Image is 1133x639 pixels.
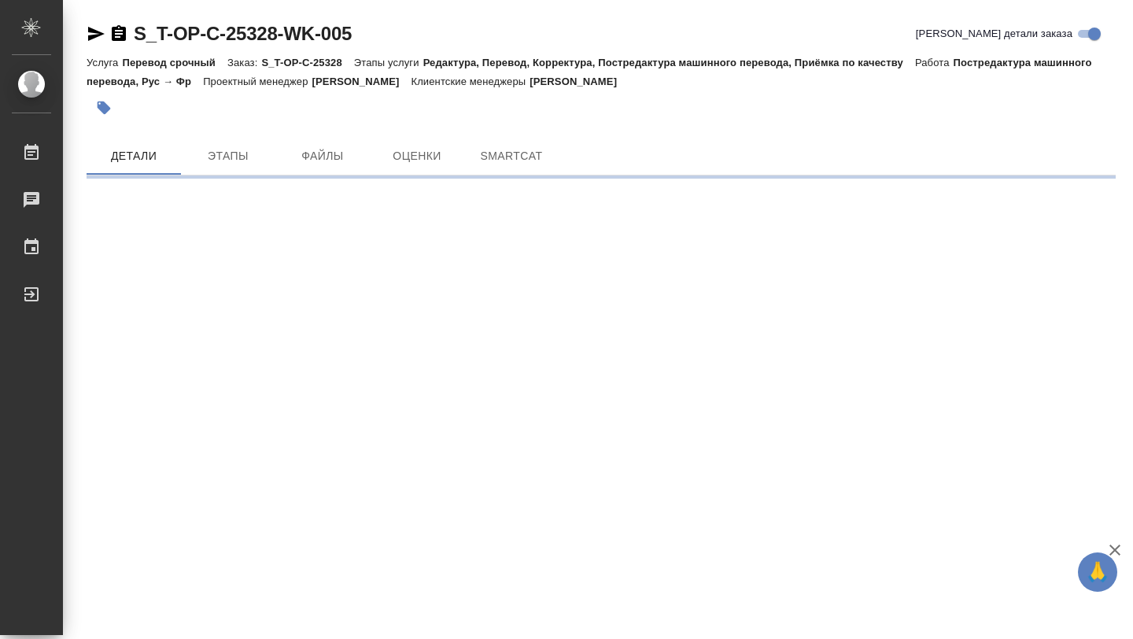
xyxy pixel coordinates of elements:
[916,26,1072,42] span: [PERSON_NAME] детали заказа
[261,57,353,68] p: S_T-OP-C-25328
[122,57,227,68] p: Перевод срочный
[109,24,128,43] button: Скопировать ссылку
[379,146,455,166] span: Оценки
[203,76,312,87] p: Проектный менеджер
[1084,556,1111,589] span: 🙏
[354,57,423,68] p: Этапы услуги
[1078,552,1117,592] button: 🙏
[530,76,629,87] p: [PERSON_NAME]
[87,57,122,68] p: Услуга
[87,24,105,43] button: Скопировать ссылку для ЯМессенджера
[474,146,549,166] span: SmartCat
[312,76,411,87] p: [PERSON_NAME]
[87,90,121,125] button: Добавить тэг
[227,57,261,68] p: Заказ:
[190,146,266,166] span: Этапы
[411,76,530,87] p: Клиентские менеджеры
[96,146,172,166] span: Детали
[285,146,360,166] span: Файлы
[423,57,915,68] p: Редактура, Перевод, Корректура, Постредактура машинного перевода, Приёмка по качеству
[915,57,954,68] p: Работа
[134,23,352,44] a: S_T-OP-C-25328-WK-005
